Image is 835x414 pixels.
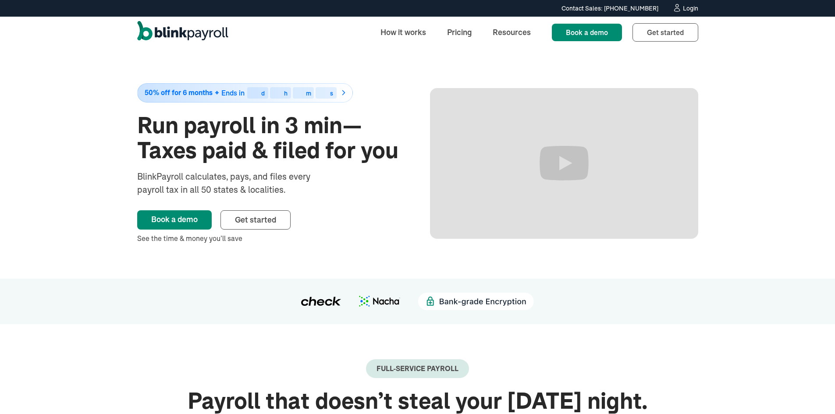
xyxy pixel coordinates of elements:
[486,23,538,42] a: Resources
[221,88,245,97] span: Ends in
[672,4,698,13] a: Login
[284,90,288,96] div: h
[552,24,622,41] a: Book a demo
[145,89,213,96] span: 50% off for 6 months
[137,21,228,44] a: home
[683,5,698,11] div: Login
[261,90,265,96] div: d
[137,233,405,244] div: See the time & money you’ll save
[377,364,458,373] div: Full-Service payroll
[137,210,212,230] a: Book a demo
[647,28,684,37] span: Get started
[137,170,334,196] div: BlinkPayroll calculates, pays, and files every payroll tax in all 50 states & localities.
[137,389,698,414] h2: Payroll that doesn’t steal your [DATE] night.
[235,215,276,225] span: Get started
[561,4,658,13] div: Contact Sales: [PHONE_NUMBER]
[566,28,608,37] span: Book a demo
[220,210,291,230] a: Get started
[440,23,479,42] a: Pricing
[430,88,698,239] iframe: Run Payroll in 3 min with BlinkPayroll
[330,90,333,96] div: s
[306,90,311,96] div: m
[137,83,405,103] a: 50% off for 6 monthsEnds indhms
[137,113,405,163] h1: Run payroll in 3 min—Taxes paid & filed for you
[632,23,698,42] a: Get started
[373,23,433,42] a: How it works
